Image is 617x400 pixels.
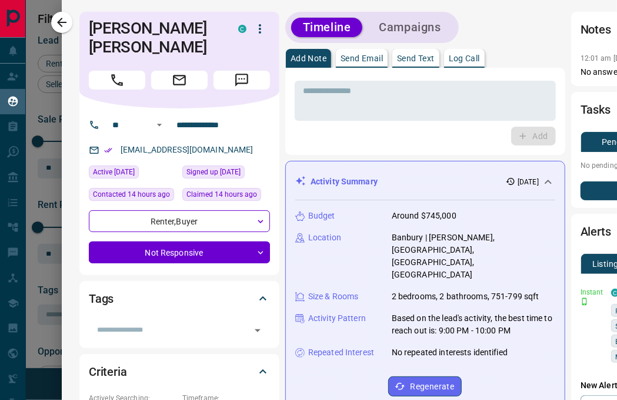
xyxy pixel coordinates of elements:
div: Tue Sep 09 2025 [89,166,176,182]
p: Around $745,000 [392,210,456,222]
div: Tags [89,285,270,313]
svg: Push Notification Only [581,297,589,306]
p: 2 bedrooms, 2 bathrooms, 751-799 sqft [392,290,539,303]
p: [DATE] [518,177,539,187]
p: No repeated interests identified [392,346,508,359]
div: Renter , Buyer [89,210,270,232]
div: Wed Oct 15 2025 [182,188,270,204]
span: Claimed 14 hours ago [186,189,257,200]
svg: Email Verified [104,146,112,154]
div: Activity Summary[DATE] [295,171,555,193]
p: Send Text [397,54,435,62]
span: Call [89,71,145,90]
button: Open [249,322,266,339]
p: Activity Summary [311,176,378,188]
div: Criteria [89,358,270,386]
p: Based on the lead's activity, the best time to reach out is: 9:00 PM - 10:00 PM [392,312,555,337]
h2: Tasks [581,100,611,119]
div: condos.ca [238,25,246,33]
span: Email [151,71,208,90]
button: Timeline [291,18,363,37]
p: Instant [581,287,604,297]
h2: Tags [89,289,114,308]
span: Contacted 14 hours ago [93,189,170,200]
p: Send Email [341,54,383,62]
h1: [PERSON_NAME] [PERSON_NAME] [89,19,221,57]
p: Activity Pattern [308,312,366,325]
p: Log Call [449,54,480,62]
span: Message [214,71,270,90]
h2: Alerts [581,222,611,241]
button: Regenerate [388,376,462,396]
button: Open [152,118,166,132]
button: Campaigns [367,18,452,37]
p: Budget [308,210,335,222]
a: [EMAIL_ADDRESS][DOMAIN_NAME] [121,145,254,154]
span: Signed up [DATE] [186,166,241,178]
h2: Criteria [89,362,127,381]
div: Tue Sep 09 2025 [182,166,270,182]
p: Repeated Interest [308,346,374,359]
div: Wed Oct 15 2025 [89,188,176,204]
p: Banbury | [PERSON_NAME], [GEOGRAPHIC_DATA], [GEOGRAPHIC_DATA], [GEOGRAPHIC_DATA] [392,232,555,281]
h2: Notes [581,20,611,39]
div: Not Responsive [89,242,270,263]
p: Location [308,232,341,244]
span: Active [DATE] [93,166,135,178]
p: Size & Rooms [308,290,359,303]
p: Add Note [291,54,326,62]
